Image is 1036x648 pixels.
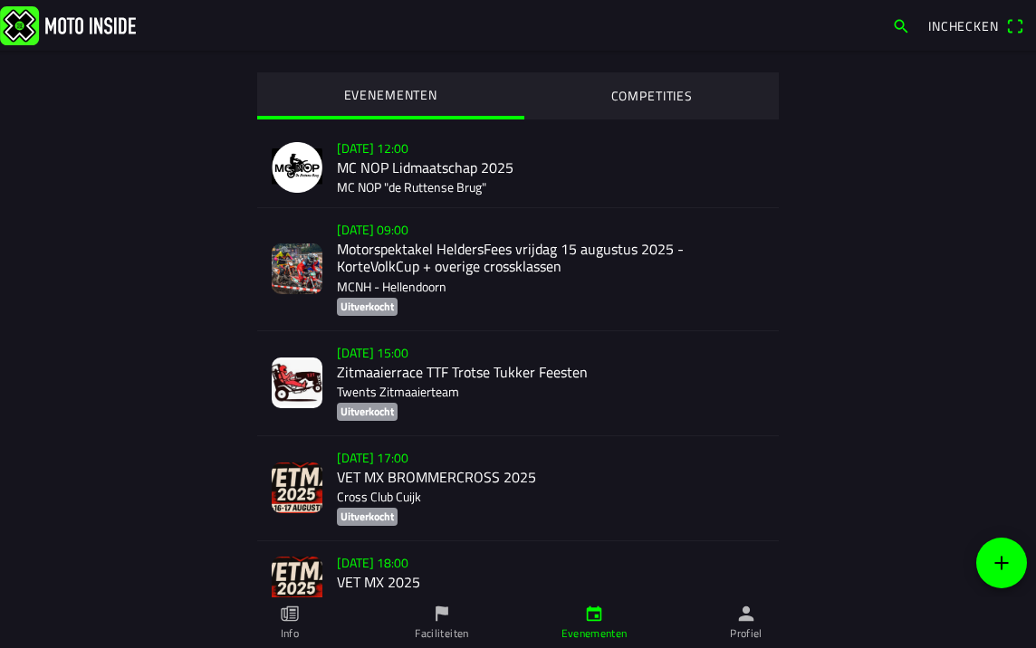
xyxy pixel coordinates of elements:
a: Incheckenqr scanner [919,10,1032,41]
img: cUzKkvrzoDV55mm8iTk0lzAdoz4YgRQGm4CXlmZj.jpg [272,462,322,513]
ion-segment-button: COMPETITIES [524,72,780,119]
a: [DATE] 17:00VET MX BROMMERCROSS 2025Cross Club CuijkUitverkocht [257,436,779,541]
img: nqVjGR7w9L1lx1i9iSUta8yeC2jT49Su6SYODyDY.jpg [272,357,322,408]
ion-label: Faciliteiten [415,625,468,642]
ion-label: Evenementen [561,625,628,642]
ion-icon: calendar [584,604,604,624]
a: [DATE] 18:00VET MX 2025Cross Club Cuijk [257,541,779,623]
ion-label: Profiel [730,625,763,642]
a: [DATE] 15:00Zitmaaierrace TTF Trotse Tukker FeestenTwents ZitmaaierteamUitverkocht [257,331,779,436]
img: ZbudpXhMoREDwX92u5ilukar5XmcvOOZpae40Uk3.jpg [272,557,322,607]
ion-icon: flag [432,604,452,624]
ion-icon: person [736,604,756,624]
a: search [883,10,919,41]
a: [DATE] 09:00Motorspektakel HeldersFees vrijdag 15 augustus 2025 - KorteVolkCup + overige crosskla... [257,208,779,330]
ion-label: Info [281,625,299,642]
img: GmdhPuAHibeqhJsKIY2JiwLbclnkXaGSfbvBl2T8.png [272,142,322,193]
a: [DATE] 12:00MC NOP Lidmaatschap 2025MC NOP "de Ruttense Brug" [257,127,779,208]
img: ToOTEnApZJVj9Pzz1xRwSzyklFozcXcY1oM9IXHl.jpg [272,243,322,294]
ion-segment-button: EVENEMENTEN [257,72,524,119]
ion-icon: paper [280,604,300,624]
span: Inchecken [928,16,999,35]
ion-icon: add [991,552,1012,574]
